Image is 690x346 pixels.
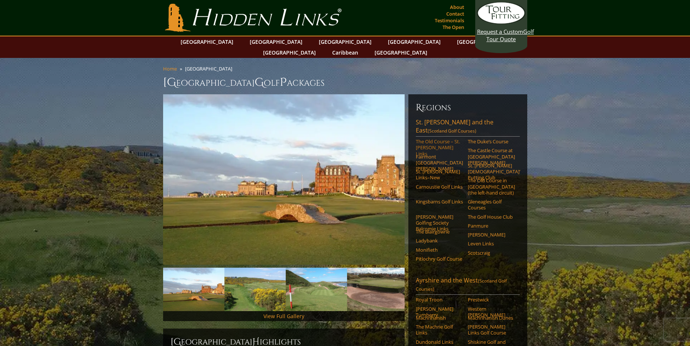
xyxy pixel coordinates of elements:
[468,324,515,336] a: [PERSON_NAME] Links Golf Course
[468,163,515,181] a: St. [PERSON_NAME] [DEMOGRAPHIC_DATA]’ Putting Club
[416,229,463,235] a: The Blairgowrie
[428,128,476,134] span: (Scotland Golf Courses)
[416,247,463,253] a: Monifieth
[477,28,523,35] span: Request a Custom
[255,75,264,90] span: G
[468,315,515,321] a: Machrihanish Dunes
[177,36,237,47] a: [GEOGRAPHIC_DATA]
[416,214,463,232] a: [PERSON_NAME] Golfing Society Balcomie Links
[163,75,527,90] h1: [GEOGRAPHIC_DATA] olf ackages
[416,324,463,336] a: The Machrie Golf Links
[416,118,520,137] a: St. [PERSON_NAME] and the East(Scotland Golf Courses)
[453,36,514,47] a: [GEOGRAPHIC_DATA]
[468,306,515,318] a: Western [PERSON_NAME]
[468,223,515,229] a: Panmure
[441,22,466,32] a: The Open
[416,154,463,172] a: Fairmont [GEOGRAPHIC_DATA][PERSON_NAME]
[416,238,463,244] a: Ladybank
[371,47,431,58] a: [GEOGRAPHIC_DATA]
[444,9,466,19] a: Contact
[477,2,525,43] a: Request a CustomGolf Tour Quote
[468,138,515,144] a: The Duke’s Course
[315,36,375,47] a: [GEOGRAPHIC_DATA]
[468,177,515,196] a: The Old Course in [GEOGRAPHIC_DATA] (the left-hand circuit)
[246,36,306,47] a: [GEOGRAPHIC_DATA]
[416,278,507,292] span: (Scotland Golf Courses)
[468,250,515,256] a: Scotscraig
[263,313,304,320] a: View Full Gallery
[416,297,463,303] a: Royal Troon
[468,147,515,166] a: The Castle Course at [GEOGRAPHIC_DATA][PERSON_NAME]
[468,199,515,211] a: Gleneagles Golf Courses
[416,184,463,190] a: Carnoustie Golf Links
[416,199,463,205] a: Kingsbarns Golf Links
[328,47,362,58] a: Caribbean
[433,15,466,26] a: Testimonials
[448,2,466,12] a: About
[163,65,177,72] a: Home
[280,75,287,90] span: P
[416,315,463,321] a: Machrihanish
[468,214,515,220] a: The Golf House Club
[416,306,463,318] a: [PERSON_NAME] Turnberry
[384,36,444,47] a: [GEOGRAPHIC_DATA]
[416,339,463,345] a: Dundonald Links
[468,232,515,238] a: [PERSON_NAME]
[416,169,463,181] a: St. [PERSON_NAME] Links–New
[259,47,320,58] a: [GEOGRAPHIC_DATA]
[468,297,515,303] a: Prestwick
[185,65,235,72] li: [GEOGRAPHIC_DATA]
[416,256,463,262] a: Pitlochry Golf Course
[416,102,520,114] h6: Regions
[416,276,520,295] a: Ayrshire and the West(Scotland Golf Courses)
[468,241,515,247] a: Leven Links
[416,138,463,157] a: The Old Course – St. [PERSON_NAME] Links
